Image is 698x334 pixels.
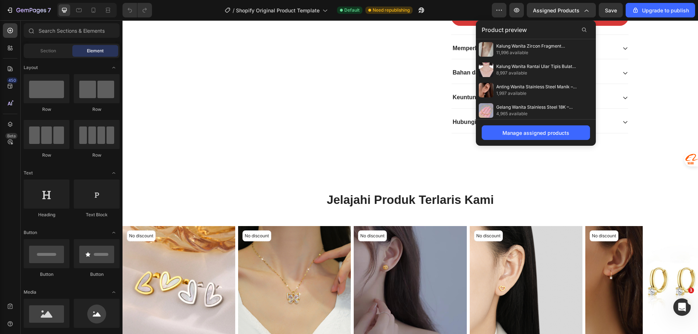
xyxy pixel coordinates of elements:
div: Heading [24,212,69,218]
div: Button [74,271,120,278]
img: logo_orange.svg [12,12,17,17]
p: No discount [469,212,494,219]
span: Default [344,7,360,13]
div: Undo/Redo [123,3,152,17]
p: No discount [238,212,262,219]
span: 8,997 available [496,70,580,76]
span: Need republishing [373,7,410,13]
p: No discount [7,212,31,219]
p: No discount [122,212,147,219]
img: preview-img [479,83,493,97]
img: tab_keywords_by_traffic_grey.svg [74,43,80,49]
span: Layout [24,64,38,71]
span: Gelang Wanita Stainless Steel 18K – Desain Minimalis, Tidak Luntur, Cocok Harian [496,104,580,110]
div: Row [74,106,120,113]
div: 域名: [DOMAIN_NAME] [19,19,74,25]
div: Text Block [74,212,120,218]
div: Row [24,152,69,158]
img: preview-img [479,42,493,57]
span: Button [24,229,37,236]
span: Toggle open [108,227,120,238]
iframe: Design area [123,20,698,334]
span: 11,996 available [496,49,580,56]
div: v 4.0.25 [20,12,36,17]
iframe: Intercom live chat [673,298,691,316]
p: 7 [48,6,51,15]
img: preview-img [479,103,493,118]
span: Section [40,48,56,54]
span: Toggle open [108,286,120,298]
div: Row [24,106,69,113]
p: No discount [354,212,378,219]
a: Anting BAUT LOVE BOLONG titanium anti karat korea fashion [347,206,460,318]
span: 1 [688,287,694,293]
button: 7 [3,3,54,17]
span: Kalung Wanita Zircon Fragment Stainless Steel Anti Karat [496,43,580,49]
img: Anting Berlian Wanita - Emas Hypoallergenic Gantung, Aksesoris Mewah & Aman untuk Kulit - 我的商店 [463,206,575,318]
span: Assigned Products [533,7,579,14]
p: Keuntungan [330,73,364,81]
span: Toggle open [108,62,120,73]
a: Anting Berlian Wanita - Emas Hypoallergenic Gantung, Aksesoris Mewah & Aman untuk Kulit [463,206,575,318]
h2: Jelajahi Produk Terlaris Kami [70,171,506,188]
img: tab_domain_overview_orange.svg [29,43,35,49]
button: Upgrade to publish [626,3,695,17]
button: Save [599,3,623,17]
span: Element [87,48,104,54]
div: 域名概述 [37,44,56,48]
div: Row [74,152,120,158]
img: website_grey.svg [12,19,17,25]
img: Anting 'Fu' Emas – Stainless Steel, Hypoallergenic & Fashion Elegan [231,206,344,318]
span: Kalung Wanita Rantai Ular Tipis Bulat Stainless Steel [496,63,580,70]
span: Anting Wanita Stainless Steel Manik – Fashion, Bisa Grosir Campur Model [496,84,580,90]
span: Toggle open [108,167,120,179]
button: Manage assigned products [482,125,590,140]
span: 1,997 available [496,90,580,97]
span: / [233,7,234,14]
span: Save [605,7,617,13]
div: 关键词（按流量） [82,44,120,48]
p: Hubungi kami [330,98,369,106]
img: preview-img [479,63,493,77]
div: Manage assigned products [502,129,569,137]
span: Text [24,170,33,176]
p: Memperkenalkan [330,24,377,32]
span: 4,965 available [496,110,580,117]
div: Button [24,271,69,278]
span: Shopify Original Product Template [236,7,320,14]
p: Bahan dan perawatan [330,49,390,56]
div: Beta [5,133,17,139]
div: 450 [7,77,17,83]
img: Anting & Kalung Kupu-Kupu Wanita Baja Titanium – Berlapis & Bertatahkan Zirkon, Grosir perhiasand... [116,206,228,318]
span: Media [24,289,36,295]
img: Anting BAUT LOVE BOLONG titanium anti karat korea fashion - 我的商店 [347,206,460,318]
span: Product preview [482,25,527,34]
div: Upgrade to publish [632,7,689,14]
button: Assigned Products [527,3,596,17]
input: Search Sections & Elements [24,23,120,38]
a: Anting & Kalung Kupu-Kupu Wanita Baja Titanium – Berlapis & Bertatahkan Zirkon, Grosir [116,206,228,318]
